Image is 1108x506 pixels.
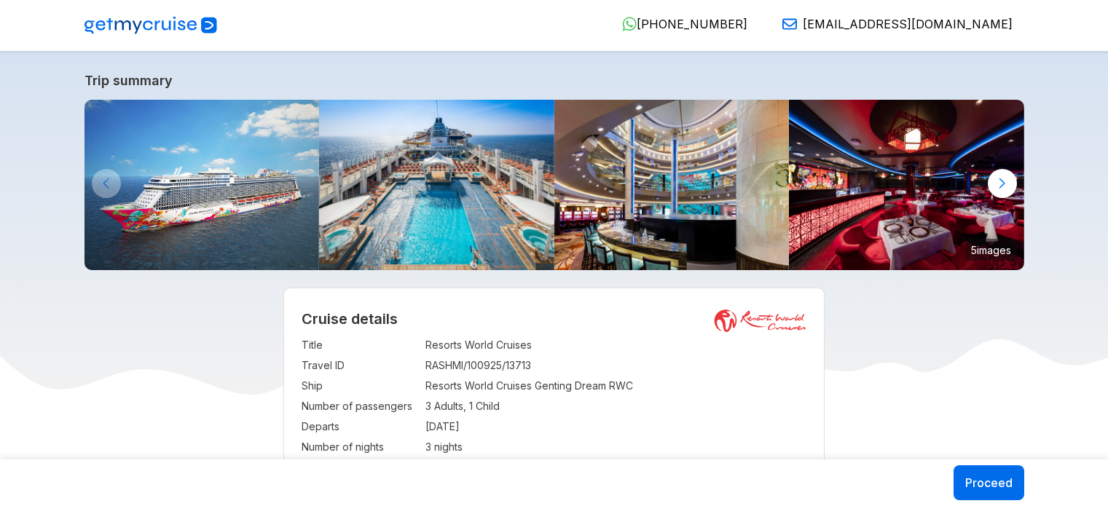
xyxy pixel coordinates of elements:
[425,437,806,457] td: 3 nights
[425,416,806,437] td: [DATE]
[302,355,418,376] td: Travel ID
[302,310,806,328] h2: Cruise details
[418,335,425,355] td: :
[554,100,790,270] img: 4.jpg
[954,465,1024,500] button: Proceed
[789,100,1024,270] img: 16.jpg
[771,17,1013,31] a: [EMAIL_ADDRESS][DOMAIN_NAME]
[302,457,418,478] td: Departure Port
[418,416,425,437] td: :
[610,17,747,31] a: [PHONE_NUMBER]
[622,17,637,31] img: WhatsApp
[803,17,1013,31] span: [EMAIL_ADDRESS][DOMAIN_NAME]
[965,239,1017,261] small: 5 images
[302,416,418,437] td: Departs
[85,73,1024,88] a: Trip summary
[302,396,418,416] td: Number of passengers
[418,376,425,396] td: :
[425,457,806,478] td: SIN
[418,396,425,416] td: :
[418,437,425,457] td: :
[302,335,418,355] td: Title
[425,376,806,396] td: Resorts World Cruises Genting Dream RWC
[425,396,806,416] td: 3 Adults, 1 Child
[782,17,797,31] img: Email
[425,335,806,355] td: Resorts World Cruises
[425,355,806,376] td: RASHMI/100925/13713
[637,17,747,31] span: [PHONE_NUMBER]
[302,376,418,396] td: Ship
[319,100,554,270] img: Main-Pool-800x533.jpg
[418,355,425,376] td: :
[302,437,418,457] td: Number of nights
[85,100,320,270] img: GentingDreambyResortsWorldCruises-KlookIndia.jpg
[418,457,425,478] td: :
